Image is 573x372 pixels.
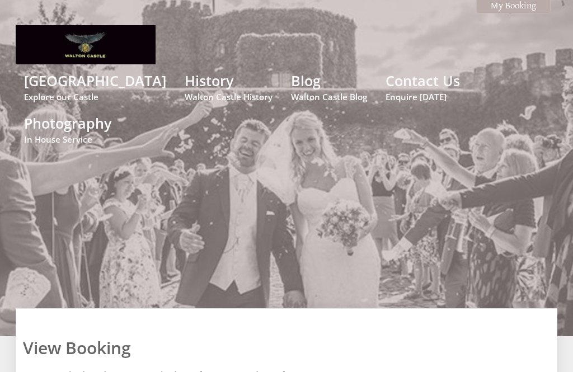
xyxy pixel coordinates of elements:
small: Walton Castle History [185,91,273,102]
a: PhotographyIn House Service [24,114,111,145]
small: Explore our Castle [24,91,166,102]
a: HistoryWalton Castle History [185,71,273,102]
small: In House Service [24,134,111,145]
a: [GEOGRAPHIC_DATA]Explore our Castle [24,71,166,102]
a: Contact UsEnquire [DATE] [386,71,460,102]
img: Walton Castle [16,25,156,64]
h1: View Booking [23,336,537,359]
a: BlogWalton Castle Blog [291,71,367,102]
small: Walton Castle Blog [291,91,367,102]
small: Enquire [DATE] [386,91,460,102]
